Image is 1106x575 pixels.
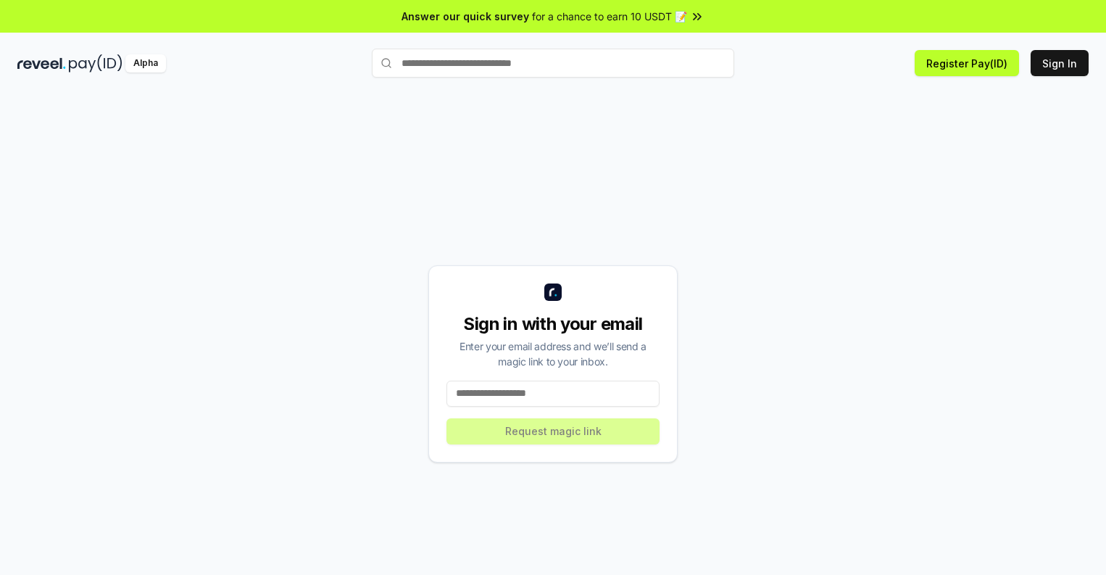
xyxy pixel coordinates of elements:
button: Register Pay(ID) [915,50,1019,76]
img: logo_small [544,284,562,301]
span: for a chance to earn 10 USDT 📝 [532,9,687,24]
button: Sign In [1031,50,1089,76]
span: Answer our quick survey [402,9,529,24]
div: Enter your email address and we’ll send a magic link to your inbox. [446,339,660,369]
img: reveel_dark [17,54,66,73]
img: pay_id [69,54,122,73]
div: Sign in with your email [446,313,660,336]
div: Alpha [125,54,166,73]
